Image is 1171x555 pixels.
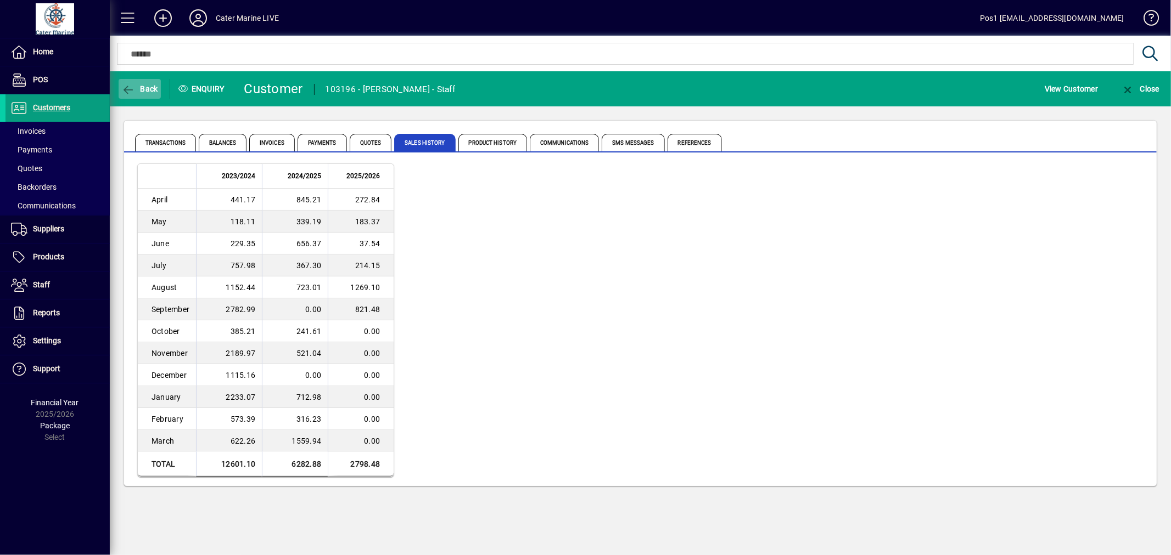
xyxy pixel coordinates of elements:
td: 0.00 [328,364,394,386]
span: Communications [530,134,599,151]
button: Close [1118,79,1162,99]
td: 712.98 [262,386,328,408]
td: 37.54 [328,233,394,254]
td: 229.35 [196,233,262,254]
td: March [138,430,196,452]
td: 2782.99 [196,298,262,320]
td: May [138,211,196,233]
td: 0.00 [328,386,394,408]
a: Suppliers [5,216,110,243]
td: 821.48 [328,298,394,320]
td: 441.17 [196,189,262,211]
span: Quotes [350,134,392,151]
span: SMS Messages [602,134,664,151]
td: June [138,233,196,254]
button: Profile [181,8,216,28]
a: Backorders [5,178,110,196]
td: Total [138,452,196,477]
a: Home [5,38,110,66]
span: Staff [33,280,50,289]
span: References [668,134,722,151]
app-page-header-button: Back [110,79,170,99]
td: 757.98 [196,254,262,276]
span: Reports [33,308,60,317]
td: 2189.97 [196,342,262,364]
td: 845.21 [262,189,328,211]
td: 0.00 [328,408,394,430]
span: Invoices [11,127,46,135]
td: 6282.88 [262,452,328,477]
td: 118.11 [196,211,262,233]
a: Reports [5,299,110,327]
span: POS [33,75,48,84]
span: 2025/2026 [346,170,380,182]
span: 2023/2024 [222,170,255,182]
div: 103196 - [PERSON_NAME] - Staff [326,81,456,98]
td: November [138,342,196,364]
td: 316.23 [262,408,328,430]
td: October [138,320,196,342]
div: Pos1 [EMAIL_ADDRESS][DOMAIN_NAME] [980,9,1124,27]
span: Close [1121,84,1159,93]
div: Customer [244,80,303,98]
span: Financial Year [31,398,79,407]
td: August [138,276,196,298]
td: 367.30 [262,254,328,276]
a: Knowledge Base [1135,2,1157,38]
span: Sales History [394,134,455,151]
button: Back [119,79,161,99]
td: 2798.48 [328,452,394,477]
td: 272.84 [328,189,394,211]
td: 521.04 [262,342,328,364]
a: Support [5,355,110,383]
td: 0.00 [328,342,394,364]
a: Communications [5,196,110,215]
td: January [138,386,196,408]
span: Product History [458,134,528,151]
span: View Customer [1045,80,1098,98]
td: December [138,364,196,386]
td: 0.00 [328,320,394,342]
td: 723.01 [262,276,328,298]
td: 1115.16 [196,364,262,386]
td: February [138,408,196,430]
span: Quotes [11,164,42,173]
td: 622.26 [196,430,262,452]
button: Add [145,8,181,28]
span: Transactions [135,134,196,151]
td: 0.00 [262,298,328,320]
span: Package [40,421,70,430]
td: 1269.10 [328,276,394,298]
div: Cater Marine LIVE [216,9,279,27]
td: 12601.10 [196,452,262,477]
span: Support [33,364,60,373]
span: Customers [33,103,70,112]
td: 0.00 [262,364,328,386]
span: Settings [33,336,61,345]
span: Payments [11,145,52,154]
td: 339.19 [262,211,328,233]
span: Payments [298,134,347,151]
td: 2233.07 [196,386,262,408]
span: Home [33,47,53,56]
td: September [138,298,196,320]
td: 385.21 [196,320,262,342]
span: Products [33,252,64,261]
td: 656.37 [262,233,328,254]
td: July [138,254,196,276]
a: Invoices [5,122,110,140]
span: 2024/2025 [288,170,321,182]
span: Back [121,84,158,93]
td: 183.37 [328,211,394,233]
td: 0.00 [328,430,394,452]
a: Staff [5,271,110,299]
span: Backorders [11,183,57,191]
a: Products [5,243,110,271]
span: Communications [11,201,76,210]
a: Settings [5,327,110,355]
div: Enquiry [170,80,236,98]
td: 214.15 [328,254,394,276]
button: View Customer [1042,79,1101,99]
span: Balances [199,134,246,151]
a: Payments [5,140,110,159]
